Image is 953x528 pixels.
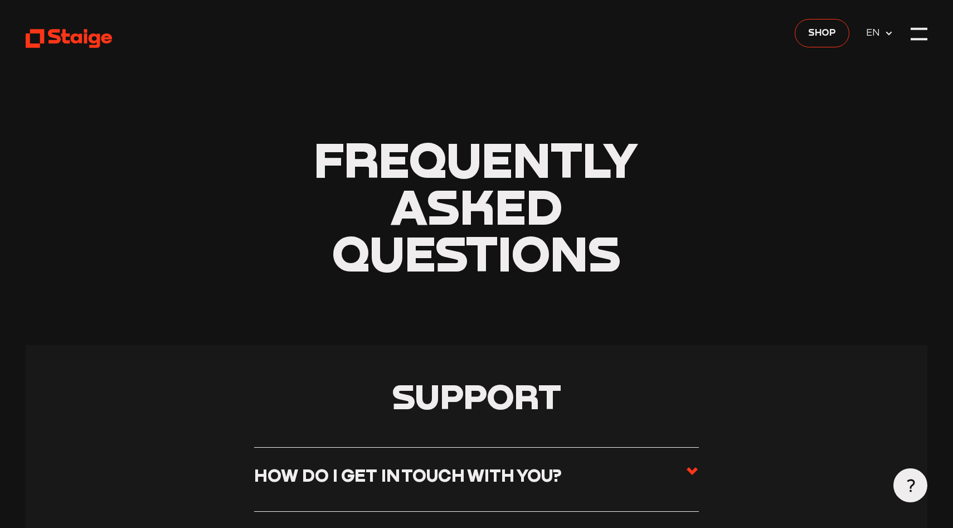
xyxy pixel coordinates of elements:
[392,375,561,417] span: Support
[866,25,884,40] span: EN
[808,25,836,40] span: Shop
[314,129,639,283] span: Frequently asked questions
[795,19,849,48] a: Shop
[254,464,562,486] h3: How do I get in touch with you?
